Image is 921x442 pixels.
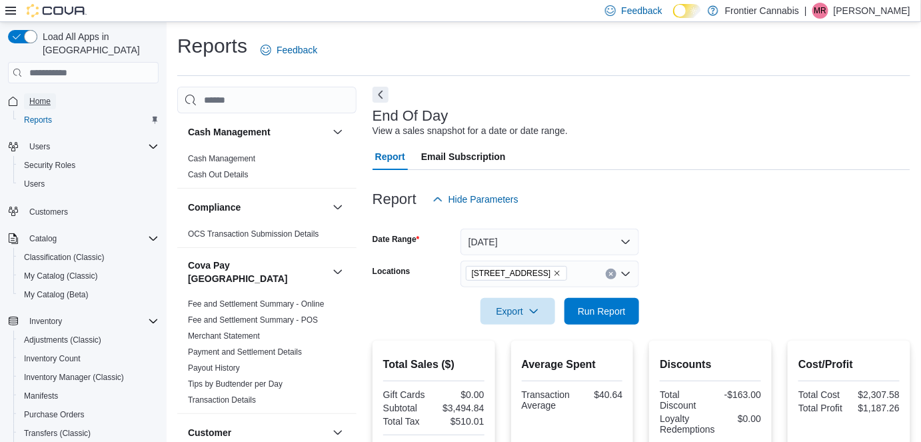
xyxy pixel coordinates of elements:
div: Total Cost [798,389,846,400]
span: Merchant Statement [188,331,260,341]
img: Cova [27,4,87,17]
button: Cova Pay [GEOGRAPHIC_DATA] [330,264,346,280]
span: Transfers (Classic) [19,425,159,441]
p: | [804,3,807,19]
span: Reports [19,112,159,128]
button: Inventory Count [13,349,164,368]
button: Clear input [606,269,616,279]
span: Inventory Manager (Classic) [19,369,159,385]
span: Catalog [24,231,159,247]
span: Users [24,139,159,155]
span: Purchase Orders [19,407,159,423]
span: 3992 Old Lakelse Lake Drive [466,266,568,281]
h1: Reports [177,33,247,59]
button: Catalog [3,229,164,248]
span: Security Roles [19,157,159,173]
span: My Catalog (Classic) [19,268,159,284]
span: Users [24,179,45,189]
div: Cash Management [177,151,357,188]
span: Adjustments (Classic) [19,332,159,348]
a: OCS Transaction Submission Details [188,229,319,239]
span: Fee and Settlement Summary - POS [188,315,318,325]
a: Cash Management [188,154,255,163]
span: MR [814,3,827,19]
a: Cash Out Details [188,170,249,179]
button: Cova Pay [GEOGRAPHIC_DATA] [188,259,327,285]
a: Reports [19,112,57,128]
div: Compliance [177,226,357,247]
button: Users [13,175,164,193]
span: Inventory [29,316,62,327]
div: Total Tax [383,416,431,427]
button: Home [3,91,164,111]
button: Remove 3992 Old Lakelse Lake Drive from selection in this group [553,269,561,277]
div: $1,187.26 [852,403,900,413]
a: Fee and Settlement Summary - Online [188,299,325,309]
span: Cash Management [188,153,255,164]
div: Subtotal [383,403,431,413]
div: $510.01 [437,416,484,427]
span: Load All Apps in [GEOGRAPHIC_DATA] [37,30,159,57]
span: Transaction Details [188,395,256,405]
h3: End Of Day [373,108,449,124]
div: Total Discount [660,389,708,411]
div: $0.00 [720,413,761,424]
a: Inventory Count [19,351,86,367]
a: Home [24,93,56,109]
div: Total Profit [798,403,846,413]
button: Inventory [24,313,67,329]
span: Customers [29,207,68,217]
button: My Catalog (Classic) [13,267,164,285]
a: Merchant Statement [188,331,260,341]
a: Transfers (Classic) [19,425,96,441]
span: Run Report [578,305,626,318]
span: Inventory Manager (Classic) [24,372,124,383]
span: Catalog [29,233,57,244]
button: Catalog [24,231,62,247]
span: Manifests [24,391,58,401]
a: Customers [24,204,73,220]
button: Run Report [564,298,639,325]
button: Cash Management [188,125,327,139]
a: Purchase Orders [19,407,90,423]
button: [DATE] [460,229,639,255]
button: Hide Parameters [427,186,524,213]
span: Cash Out Details [188,169,249,180]
span: Payout History [188,363,240,373]
a: Fee and Settlement Summary - POS [188,315,318,325]
span: Hide Parameters [449,193,518,206]
button: Compliance [330,199,346,215]
button: Security Roles [13,156,164,175]
p: [PERSON_NAME] [834,3,910,19]
button: Next [373,87,389,103]
span: Classification (Classic) [24,252,105,263]
span: Feedback [277,43,317,57]
button: Users [3,137,164,156]
h3: Compliance [188,201,241,214]
span: Export [488,298,547,325]
div: Loyalty Redemptions [660,413,715,435]
a: Transaction Details [188,395,256,405]
span: Home [24,93,159,109]
h3: Customer [188,426,231,439]
a: Payment and Settlement Details [188,347,302,357]
button: Customer [188,426,327,439]
div: Cova Pay [GEOGRAPHIC_DATA] [177,296,357,413]
button: Reports [13,111,164,129]
label: Locations [373,266,411,277]
div: $0.00 [437,389,484,400]
button: Inventory [3,312,164,331]
span: Reports [24,115,52,125]
span: Security Roles [24,160,75,171]
h2: Total Sales ($) [383,357,484,373]
div: Gift Cards [383,389,431,400]
div: $40.64 [575,389,622,400]
div: Mary Reinert [812,3,828,19]
span: Transfers (Classic) [24,428,91,439]
span: Tips by Budtender per Day [188,379,283,389]
span: Users [19,176,159,192]
span: Dark Mode [673,18,674,19]
button: Classification (Classic) [13,248,164,267]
